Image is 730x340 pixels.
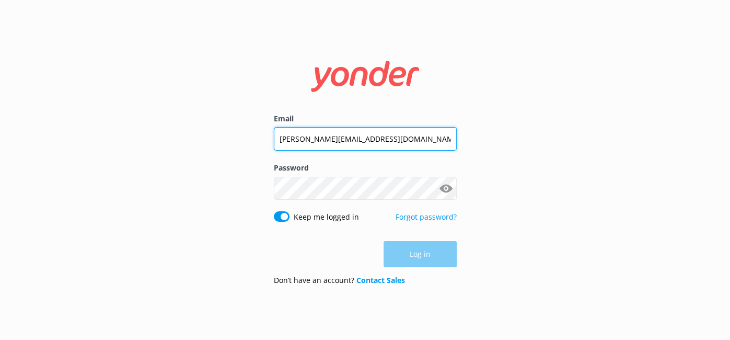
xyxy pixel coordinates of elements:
[274,162,457,174] label: Password
[396,212,457,222] a: Forgot password?
[436,178,457,199] button: Show password
[294,211,359,223] label: Keep me logged in
[274,113,457,124] label: Email
[356,275,405,285] a: Contact Sales
[274,275,405,286] p: Don’t have an account?
[274,127,457,151] input: user@emailaddress.com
